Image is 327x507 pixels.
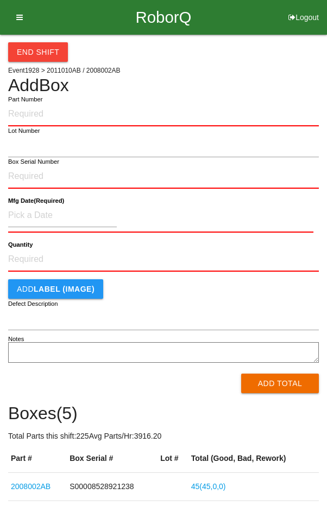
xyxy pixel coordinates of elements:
[158,445,188,473] th: Lot #
[8,165,319,189] input: Required
[8,157,59,166] label: Box Serial Number
[11,482,51,491] a: 2008002AB
[8,404,319,423] h4: Boxes ( 5 )
[67,445,158,473] th: Box Serial #
[8,197,64,204] b: Mfg Date (Required)
[8,335,24,344] label: Notes
[8,76,319,95] h4: Add Box
[8,279,103,299] button: AddLABEL (IMAGE)
[67,473,158,501] td: S00008528921238
[191,482,226,491] a: 45(45,0,0)
[8,95,42,104] label: Part Number
[8,204,117,227] input: Pick a Date
[241,374,319,393] button: Add Total
[8,431,319,442] p: Total Parts this shift: 225 Avg Parts/Hr: 3916.20
[34,285,95,293] b: LABEL (IMAGE)
[188,445,319,473] th: Total (Good, Bad, Rework)
[8,445,67,473] th: Part #
[8,42,68,62] button: End Shift
[8,241,33,248] b: Quantity
[8,299,58,309] label: Defect Description
[8,248,319,272] input: Required
[8,102,319,126] input: Required
[8,67,121,74] span: Event 1928 > 2011010AB / 2008002AB
[8,126,40,136] label: Lot Number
